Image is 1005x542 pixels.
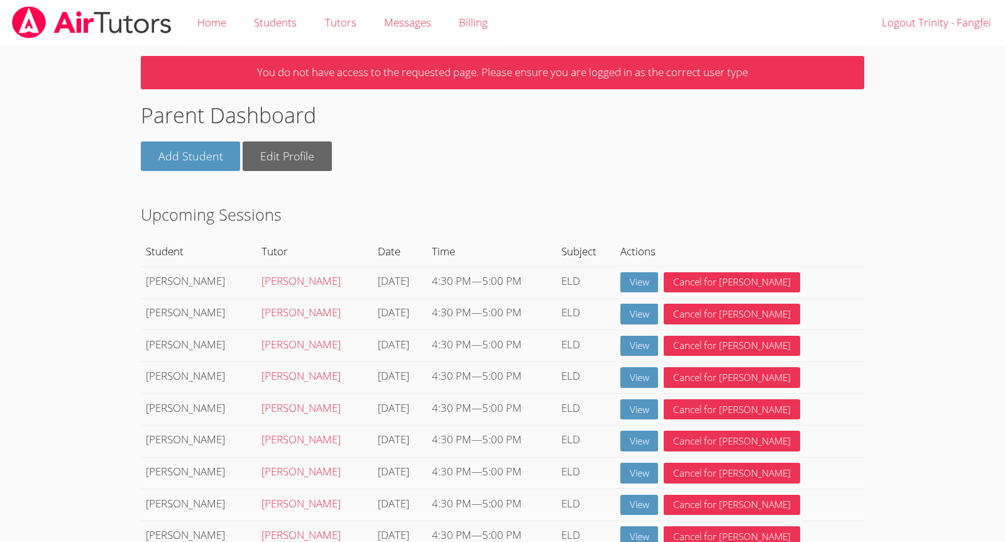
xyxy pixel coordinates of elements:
[141,56,864,89] p: You do not have access to the requested page. Please ensure you are logged in as the correct user...
[556,425,615,457] td: ELD
[620,367,659,388] a: View
[432,495,551,513] div: —
[664,431,800,451] button: Cancel for [PERSON_NAME]
[664,399,800,420] button: Cancel for [PERSON_NAME]
[432,274,471,288] span: 4:30 PM
[261,432,341,446] a: [PERSON_NAME]
[256,237,372,266] th: Tutor
[372,237,426,266] th: Date
[482,274,522,288] span: 5:00 PM
[620,431,659,451] a: View
[482,464,522,478] span: 5:00 PM
[243,141,332,171] a: Edit Profile
[432,367,551,385] div: —
[432,432,471,446] span: 4:30 PM
[261,496,341,511] a: [PERSON_NAME]
[141,298,256,330] td: [PERSON_NAME]
[482,368,522,383] span: 5:00 PM
[432,464,471,478] span: 4:30 PM
[378,304,421,322] div: [DATE]
[261,464,341,478] a: [PERSON_NAME]
[432,368,471,383] span: 4:30 PM
[378,495,421,513] div: [DATE]
[482,528,522,542] span: 5:00 PM
[432,463,551,481] div: —
[141,329,256,362] td: [PERSON_NAME]
[556,329,615,362] td: ELD
[620,399,659,420] a: View
[261,305,341,319] a: [PERSON_NAME]
[432,401,471,415] span: 4:30 PM
[556,298,615,330] td: ELD
[620,463,659,484] a: View
[664,304,800,324] button: Cancel for [PERSON_NAME]
[620,272,659,293] a: View
[620,304,659,324] a: View
[664,495,800,516] button: Cancel for [PERSON_NAME]
[556,237,615,266] th: Subject
[141,489,256,521] td: [PERSON_NAME]
[615,237,864,266] th: Actions
[482,432,522,446] span: 5:00 PM
[556,362,615,394] td: ELD
[556,266,615,298] td: ELD
[141,425,256,457] td: [PERSON_NAME]
[482,337,522,351] span: 5:00 PM
[482,305,522,319] span: 5:00 PM
[556,457,615,489] td: ELD
[378,431,421,449] div: [DATE]
[432,431,551,449] div: —
[432,399,551,418] div: —
[620,495,659,516] a: View
[378,367,421,385] div: [DATE]
[141,237,256,266] th: Student
[620,336,659,357] a: View
[664,336,800,357] button: Cancel for [PERSON_NAME]
[261,401,341,415] a: [PERSON_NAME]
[141,266,256,298] td: [PERSON_NAME]
[11,6,173,38] img: airtutors_banner-c4298cdbf04f3fff15de1276eac7730deb9818008684d7c2e4769d2f7ddbe033.png
[141,202,864,226] h2: Upcoming Sessions
[556,489,615,521] td: ELD
[141,362,256,394] td: [PERSON_NAME]
[141,99,864,131] h1: Parent Dashboard
[432,304,551,322] div: —
[432,336,551,354] div: —
[432,337,471,351] span: 4:30 PM
[482,496,522,511] span: 5:00 PM
[432,305,471,319] span: 4:30 PM
[664,272,800,293] button: Cancel for [PERSON_NAME]
[141,393,256,425] td: [PERSON_NAME]
[556,393,615,425] td: ELD
[432,272,551,290] div: —
[261,528,341,542] a: [PERSON_NAME]
[378,336,421,354] div: [DATE]
[426,237,556,266] th: Time
[141,141,241,171] a: Add Student
[384,15,431,30] span: Messages
[432,496,471,511] span: 4:30 PM
[432,528,471,542] span: 4:30 PM
[141,457,256,489] td: [PERSON_NAME]
[261,337,341,351] a: [PERSON_NAME]
[378,463,421,481] div: [DATE]
[664,463,800,484] button: Cancel for [PERSON_NAME]
[261,368,341,383] a: [PERSON_NAME]
[664,367,800,388] button: Cancel for [PERSON_NAME]
[482,401,522,415] span: 5:00 PM
[378,272,421,290] div: [DATE]
[261,274,341,288] a: [PERSON_NAME]
[378,399,421,418] div: [DATE]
